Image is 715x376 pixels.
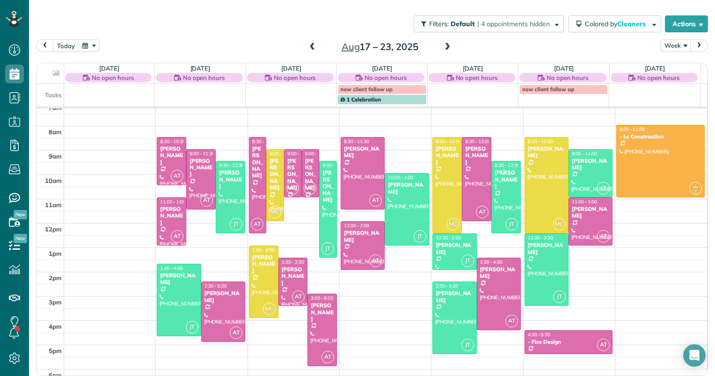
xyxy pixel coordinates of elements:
[263,303,276,315] span: MC
[321,42,438,52] h2: 17 – 23, 2025
[451,20,475,28] span: Default
[571,158,610,171] div: [PERSON_NAME]
[287,151,313,157] span: 9:00 - 11:00
[183,73,225,82] span: No open hours
[292,290,305,303] span: AT
[321,242,334,255] span: JT
[304,182,316,195] span: AT
[49,152,62,160] span: 9am
[204,283,227,289] span: 2:30 - 5:00
[287,158,299,191] div: [PERSON_NAME]
[461,254,474,267] span: JT
[219,169,242,189] div: [PERSON_NAME]
[620,126,645,132] span: 8:00 - 11:00
[281,266,305,286] div: [PERSON_NAME]
[365,73,407,82] span: No open hours
[200,194,213,207] span: AT
[342,41,360,52] span: Aug
[465,138,490,145] span: 8:30 - 12:00
[660,39,691,52] button: Week
[311,295,333,301] span: 3:00 - 6:00
[160,265,182,271] span: 1:45 - 4:45
[456,73,498,82] span: No open hours
[414,15,564,32] button: Filters: Default | 4 appointments hidden
[572,199,597,205] span: 11:00 - 1:00
[92,73,134,82] span: No open hours
[465,145,489,166] div: [PERSON_NAME]
[495,162,520,168] span: 9:30 - 12:30
[569,15,661,32] button: Colored byCleaners
[269,158,281,191] div: [PERSON_NAME]
[251,218,263,231] span: AT
[690,187,701,196] small: 2
[665,15,708,32] button: Actions
[230,326,242,339] span: AT
[436,138,461,145] span: 8:30 - 12:30
[461,339,474,351] span: JT
[204,290,242,304] div: [PERSON_NAME]
[494,169,518,189] div: [PERSON_NAME]
[45,177,62,184] span: 10am
[477,20,550,28] span: | 4 appointments hidden
[269,206,281,218] span: MC
[597,339,610,351] span: AT
[186,321,198,333] span: JT
[49,250,62,257] span: 1pm
[369,254,382,267] span: AT
[36,39,54,52] button: prev
[372,65,392,72] a: [DATE]
[171,170,183,182] span: AT
[281,65,301,72] a: [DATE]
[617,20,647,28] span: Cleaners
[252,138,277,145] span: 8:30 - 12:30
[505,218,518,231] span: JT
[435,242,474,255] div: [PERSON_NAME]
[585,20,649,28] span: Colored by
[388,174,413,181] span: 10:00 - 1:00
[160,199,185,205] span: 11:00 - 1:00
[436,235,461,241] span: 12:30 - 2:00
[341,86,393,93] span: new client follow up
[171,230,183,243] span: AT
[572,151,597,157] span: 9:00 - 11:00
[45,201,62,209] span: 11am
[683,344,706,367] div: Open Intercom Messenger
[305,151,330,157] span: 9:00 - 11:00
[429,20,449,28] span: Filters:
[49,104,62,111] span: 7am
[690,39,708,52] button: next
[528,235,553,241] span: 12:30 - 3:30
[480,266,518,280] div: [PERSON_NAME]
[322,162,345,168] span: 9:30 - 1:30
[522,86,574,93] span: new client follow up
[160,138,185,145] span: 8:30 - 10:30
[463,65,483,72] a: [DATE]
[230,218,242,231] span: JT
[344,138,369,145] span: 8:30 - 11:30
[270,151,295,157] span: 9:00 - 12:00
[597,230,610,243] span: AT
[160,145,183,166] div: [PERSON_NAME]
[160,272,198,286] div: [PERSON_NAME]
[160,206,183,226] div: [PERSON_NAME]
[527,339,610,345] div: - Fice Design
[282,259,304,265] span: 1:30 - 3:30
[305,158,317,191] div: [PERSON_NAME]
[480,259,503,265] span: 1:30 - 4:30
[53,39,79,52] button: today
[252,254,276,274] div: [PERSON_NAME]
[310,302,334,322] div: [PERSON_NAME]
[369,194,382,207] span: AT
[286,182,299,195] span: AT
[693,184,698,189] span: AV
[274,73,316,82] span: No open hours
[252,247,275,253] span: 1:00 - 4:00
[554,65,574,72] a: [DATE]
[528,332,550,338] span: 4:30 - 5:30
[189,158,213,178] div: [PERSON_NAME]
[14,234,27,243] span: New
[527,242,566,255] div: [PERSON_NAME]
[435,290,474,304] div: [PERSON_NAME]
[476,206,489,218] span: AT
[528,138,553,145] span: 8:30 - 12:30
